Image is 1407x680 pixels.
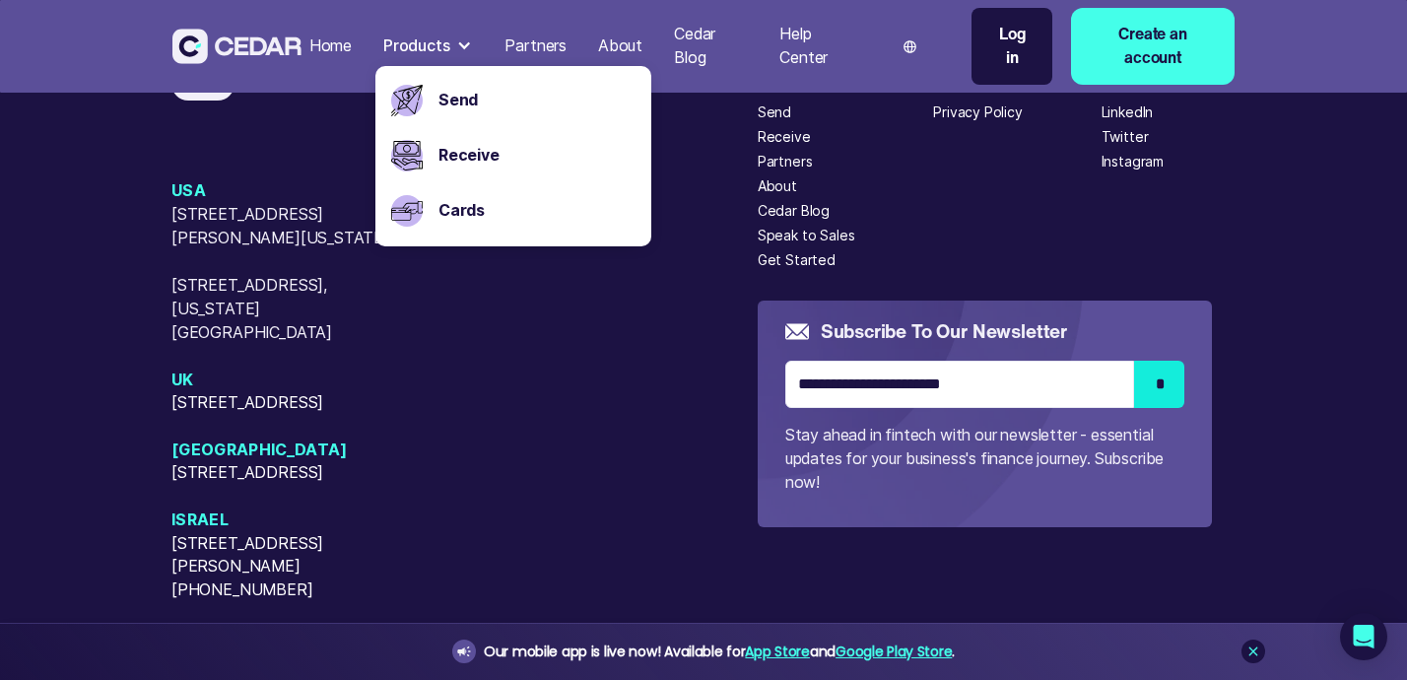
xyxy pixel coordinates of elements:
[1102,102,1154,123] a: LinkedIn
[758,176,797,197] a: About
[497,25,574,68] a: Partners
[171,532,418,602] span: [STREET_ADDRESS][PERSON_NAME][PHONE_NUMBER]
[758,250,836,271] a: Get Started
[758,152,813,172] a: Partners
[991,23,1032,70] div: Log in
[771,13,868,80] a: Help Center
[171,274,418,345] span: [STREET_ADDRESS], [US_STATE][GEOGRAPHIC_DATA]
[309,34,352,58] div: Home
[171,203,418,250] span: [STREET_ADDRESS][PERSON_NAME][US_STATE]
[971,8,1051,85] a: Log in
[933,102,1023,123] a: Privacy Policy
[674,23,748,70] div: Cedar Blog
[375,27,482,66] div: Products
[375,66,651,246] nav: Products
[438,199,636,223] a: Cards
[779,23,860,70] div: Help Center
[758,127,811,148] a: Receive
[904,40,916,53] img: world icon
[171,179,418,203] span: USA
[821,318,1067,345] h5: Subscribe to our newsletter
[1102,152,1164,172] a: Instagram
[1071,8,1235,85] a: Create an account
[666,13,756,80] a: Cedar Blog
[1102,127,1149,148] a: Twitter
[785,424,1184,495] p: Stay ahead in fintech with our newsletter - essential updates for your business's finance journey...
[836,642,952,661] a: Google Play Store
[171,509,418,532] span: Israel
[456,644,472,659] img: announcement
[590,25,650,68] a: About
[758,201,830,222] a: Cedar Blog
[438,89,636,112] a: Send
[758,226,855,246] a: Speak to Sales
[1340,613,1387,660] div: Open Intercom Messenger
[484,640,955,664] div: Our mobile app is live now! Available for and .
[301,25,360,68] a: Home
[171,391,418,415] span: [STREET_ADDRESS]
[504,34,567,58] div: Partners
[785,318,1184,495] form: Email Form
[745,642,809,661] a: App Store
[171,439,418,462] span: [GEOGRAPHIC_DATA]
[171,461,418,485] span: [STREET_ADDRESS]
[438,144,636,168] a: Receive
[598,34,642,58] div: About
[171,369,418,392] span: UK
[383,34,450,58] div: Products
[758,102,791,123] a: Send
